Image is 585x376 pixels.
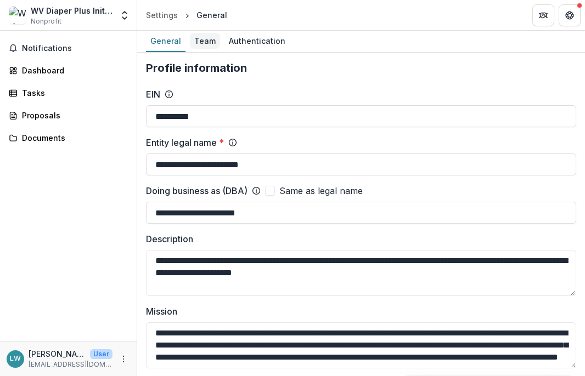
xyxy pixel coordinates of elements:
a: Authentication [224,31,290,52]
h2: Profile information [146,61,576,75]
div: Proposals [22,110,123,121]
p: [PERSON_NAME] [29,348,86,360]
button: Notifications [4,39,132,57]
div: Documents [22,132,123,144]
label: EIN [146,88,160,101]
div: Lindsay Weglinski [10,355,21,362]
label: Entity legal name [146,136,224,149]
p: User [90,349,113,359]
a: Settings [142,7,182,23]
label: Mission [146,305,570,318]
span: Same as legal name [279,184,363,197]
div: Tasks [22,87,123,99]
div: Authentication [224,33,290,49]
div: Settings [146,9,178,21]
nav: breadcrumb [142,7,232,23]
a: Tasks [4,84,132,102]
label: Doing business as (DBA) [146,184,248,197]
button: Get Help [559,4,581,26]
span: Nonprofit [31,16,61,26]
a: Team [190,31,220,52]
div: Dashboard [22,65,123,76]
a: General [146,31,185,52]
img: WV Diaper Plus Initiative [9,7,26,24]
button: More [117,352,130,366]
div: WV Diaper Plus Initiative [31,5,113,16]
a: Documents [4,129,132,147]
button: Partners [532,4,554,26]
div: General [146,33,185,49]
div: General [196,9,227,21]
a: Dashboard [4,61,132,79]
div: Team [190,33,220,49]
p: [EMAIL_ADDRESS][DOMAIN_NAME] [29,360,113,369]
span: Notifications [22,44,128,53]
label: Description [146,232,570,246]
a: Proposals [4,106,132,124]
button: Open entity switcher [117,4,132,26]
